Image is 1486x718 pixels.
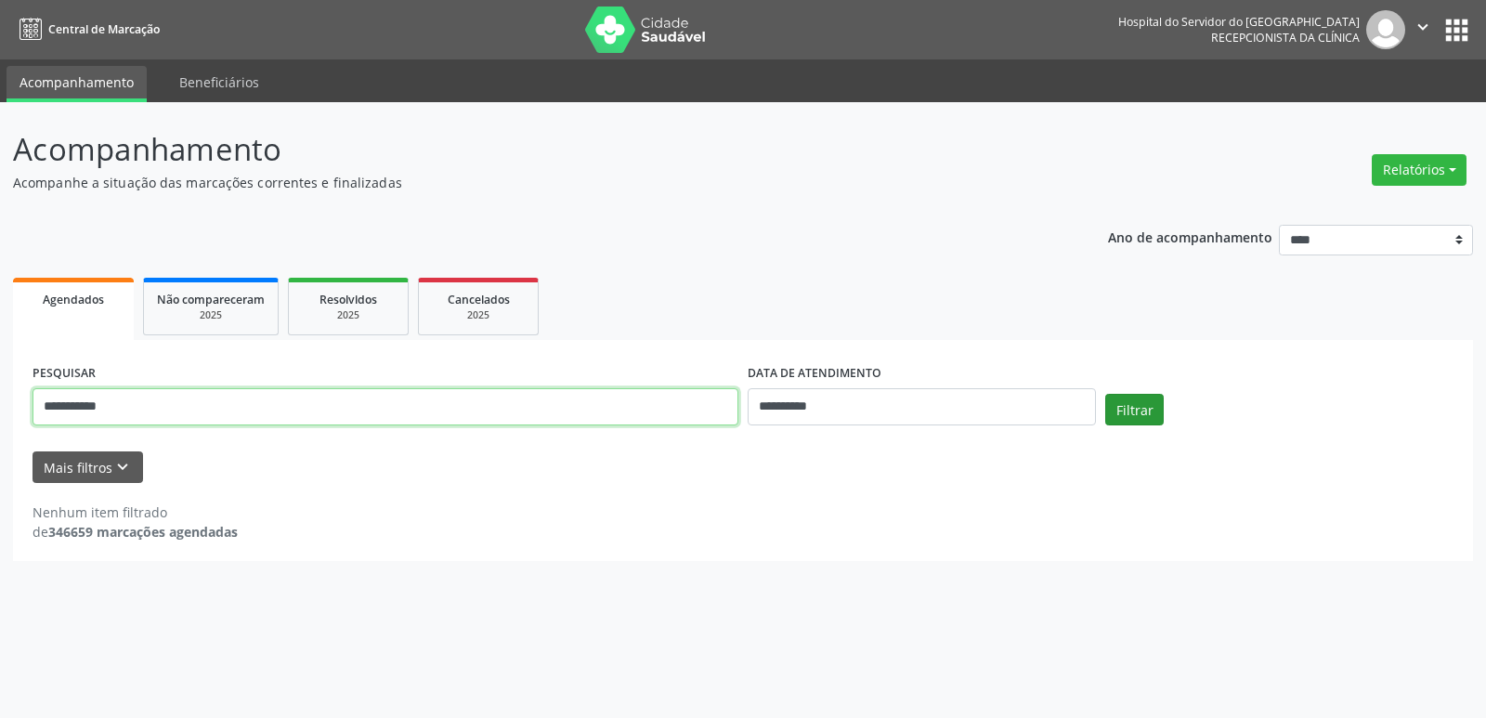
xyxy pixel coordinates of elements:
[48,21,160,37] span: Central de Marcação
[112,457,133,477] i: keyboard_arrow_down
[448,292,510,307] span: Cancelados
[33,503,238,522] div: Nenhum item filtrado
[13,173,1035,192] p: Acompanhe a situação das marcações correntes e finalizadas
[1372,154,1466,186] button: Relatórios
[1105,394,1164,425] button: Filtrar
[1366,10,1405,49] img: img
[7,66,147,102] a: Acompanhamento
[319,292,377,307] span: Resolvidos
[43,292,104,307] span: Agendados
[48,523,238,541] strong: 346659 marcações agendadas
[33,359,96,388] label: PESQUISAR
[1405,10,1440,49] button: 
[1118,14,1360,30] div: Hospital do Servidor do [GEOGRAPHIC_DATA]
[157,308,265,322] div: 2025
[1211,30,1360,46] span: Recepcionista da clínica
[748,359,881,388] label: DATA DE ATENDIMENTO
[166,66,272,98] a: Beneficiários
[1440,14,1473,46] button: apps
[13,14,160,45] a: Central de Marcação
[33,451,143,484] button: Mais filtroskeyboard_arrow_down
[1108,225,1272,248] p: Ano de acompanhamento
[157,292,265,307] span: Não compareceram
[432,308,525,322] div: 2025
[13,126,1035,173] p: Acompanhamento
[1413,17,1433,37] i: 
[33,522,238,542] div: de
[302,308,395,322] div: 2025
